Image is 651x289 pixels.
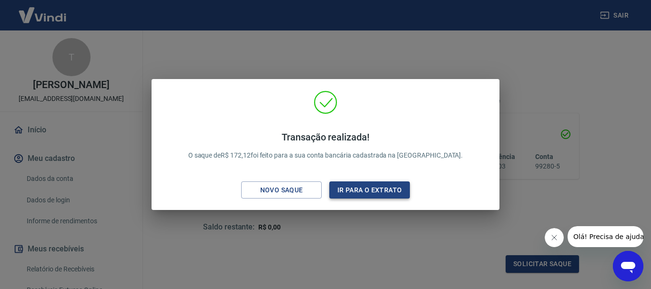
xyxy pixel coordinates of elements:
div: Novo saque [249,184,315,196]
iframe: Botão para abrir a janela de mensagens [613,251,643,281]
button: Novo saque [241,181,322,199]
iframe: Fechar mensagem [545,228,564,247]
iframe: Mensagem da empresa [568,226,643,247]
span: Olá! Precisa de ajuda? [6,7,80,14]
p: O saque de R$ 172,12 foi feito para a sua conta bancária cadastrada na [GEOGRAPHIC_DATA]. [188,131,463,160]
button: Ir para o extrato [329,181,410,199]
h4: Transação realizada! [188,131,463,143]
